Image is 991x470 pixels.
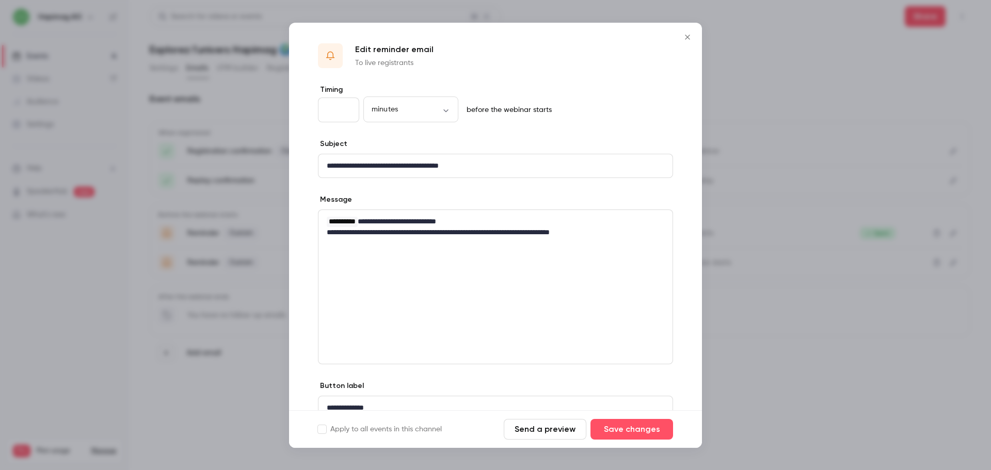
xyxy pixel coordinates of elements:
[318,381,364,391] label: Button label
[504,419,586,440] button: Send a preview
[318,85,673,95] label: Timing
[363,104,458,115] div: minutes
[355,43,434,56] p: Edit reminder email
[318,139,347,149] label: Subject
[318,154,673,177] div: editor
[677,27,698,47] button: Close
[355,58,434,68] p: To live registrants
[590,419,673,440] button: Save changes
[318,396,673,419] div: editor
[318,195,352,205] label: Message
[462,105,552,115] p: before the webinar starts
[318,424,442,434] label: Apply to all events in this channel
[318,210,673,244] div: editor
